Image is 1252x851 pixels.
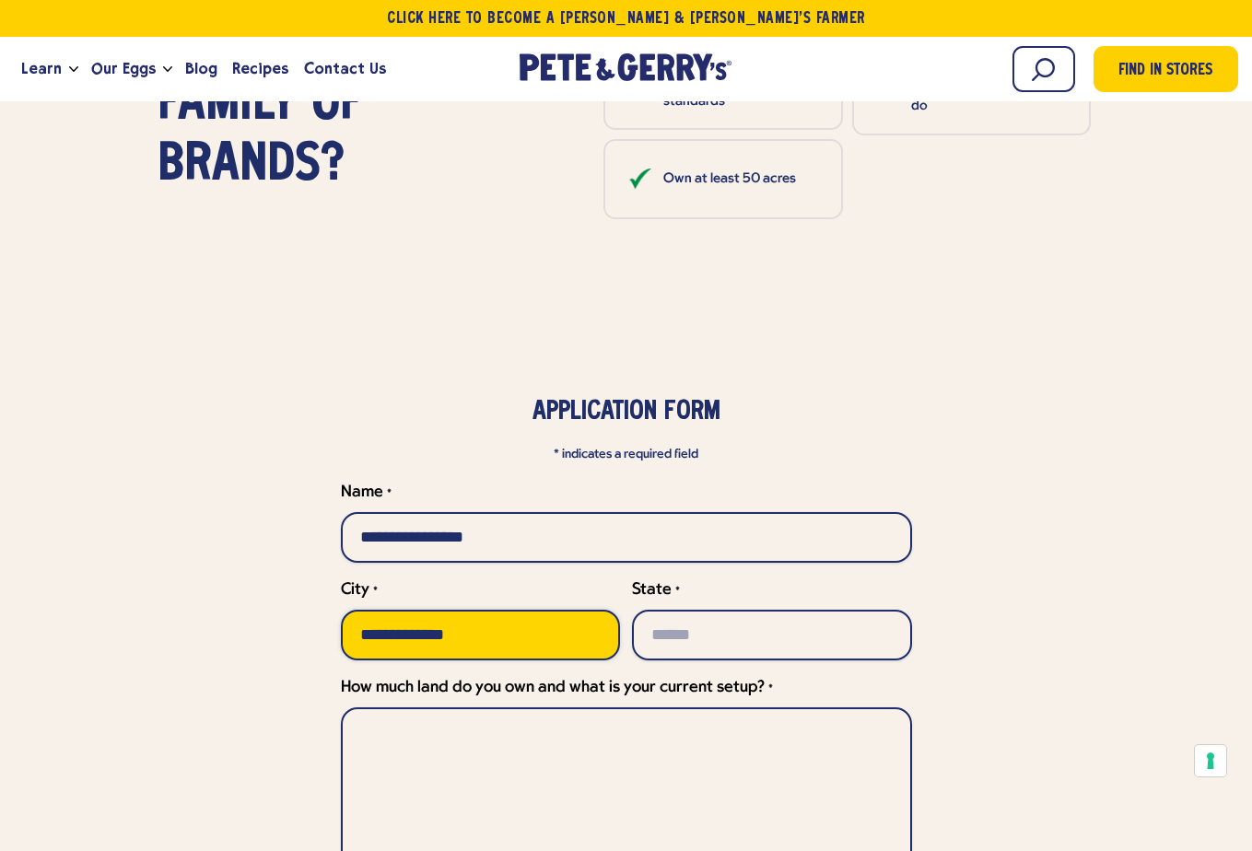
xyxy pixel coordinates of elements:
a: Our Eggs [84,44,163,94]
span: Our Eggs [91,57,156,80]
span: Blog [185,57,217,80]
span: of [311,75,364,135]
span: family [158,75,297,135]
a: Learn [14,44,69,94]
span: Name [341,484,383,501]
span: Recipes [232,57,288,80]
a: Blog [178,44,225,94]
a: Find in Stores [1094,46,1238,92]
span: City [341,581,369,599]
span: brands? [158,135,345,196]
span: How much land do you own and what is your current setup? [341,679,765,696]
button: Open the dropdown menu for Learn [69,66,78,73]
span: Learn [21,57,62,80]
input: Search [1012,46,1075,92]
p: Own at least 50 acres [663,170,796,189]
button: Open the dropdown menu for Our Eggs [163,66,172,73]
button: Your consent preferences for tracking technologies [1195,745,1226,776]
p: * indicates a required field [341,445,912,465]
span: State [632,581,672,599]
span: Find in Stores [1118,59,1212,84]
a: Contact Us [297,44,393,94]
span: Contact Us [304,57,386,80]
a: Recipes [225,44,296,94]
span: Application Form [532,400,720,425]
